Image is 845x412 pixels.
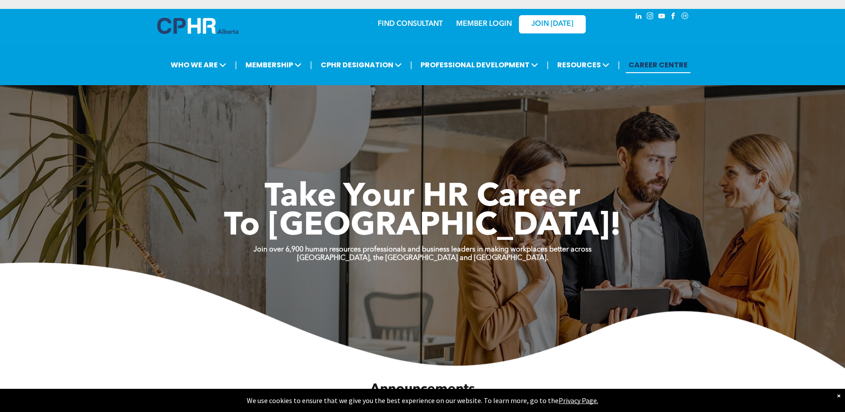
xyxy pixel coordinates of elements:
[235,56,237,74] li: |
[519,15,586,33] a: JOIN [DATE]
[837,391,841,400] div: Dismiss notification
[157,18,238,34] img: A blue and white logo for cp alberta
[253,246,592,253] strong: Join over 6,900 human resources professionals and business leaders in making workplaces better ac...
[657,11,667,23] a: youtube
[456,21,512,28] a: MEMBER LOGIN
[168,57,229,73] span: WHO WE ARE
[418,57,541,73] span: PROFESSIONAL DEVELOPMENT
[626,57,690,73] a: CAREER CENTRE
[410,56,412,74] li: |
[318,57,404,73] span: CPHR DESIGNATION
[547,56,549,74] li: |
[378,21,443,28] a: FIND CONSULTANT
[618,56,620,74] li: |
[243,57,304,73] span: MEMBERSHIP
[634,11,644,23] a: linkedin
[310,56,312,74] li: |
[555,57,612,73] span: RESOURCES
[680,11,690,23] a: Social network
[531,20,573,29] span: JOIN [DATE]
[559,396,598,405] a: Privacy Page.
[297,255,548,262] strong: [GEOGRAPHIC_DATA], the [GEOGRAPHIC_DATA] and [GEOGRAPHIC_DATA].
[370,383,475,396] span: Announcements
[224,210,621,243] span: To [GEOGRAPHIC_DATA]!
[645,11,655,23] a: instagram
[265,181,580,214] span: Take Your HR Career
[669,11,678,23] a: facebook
